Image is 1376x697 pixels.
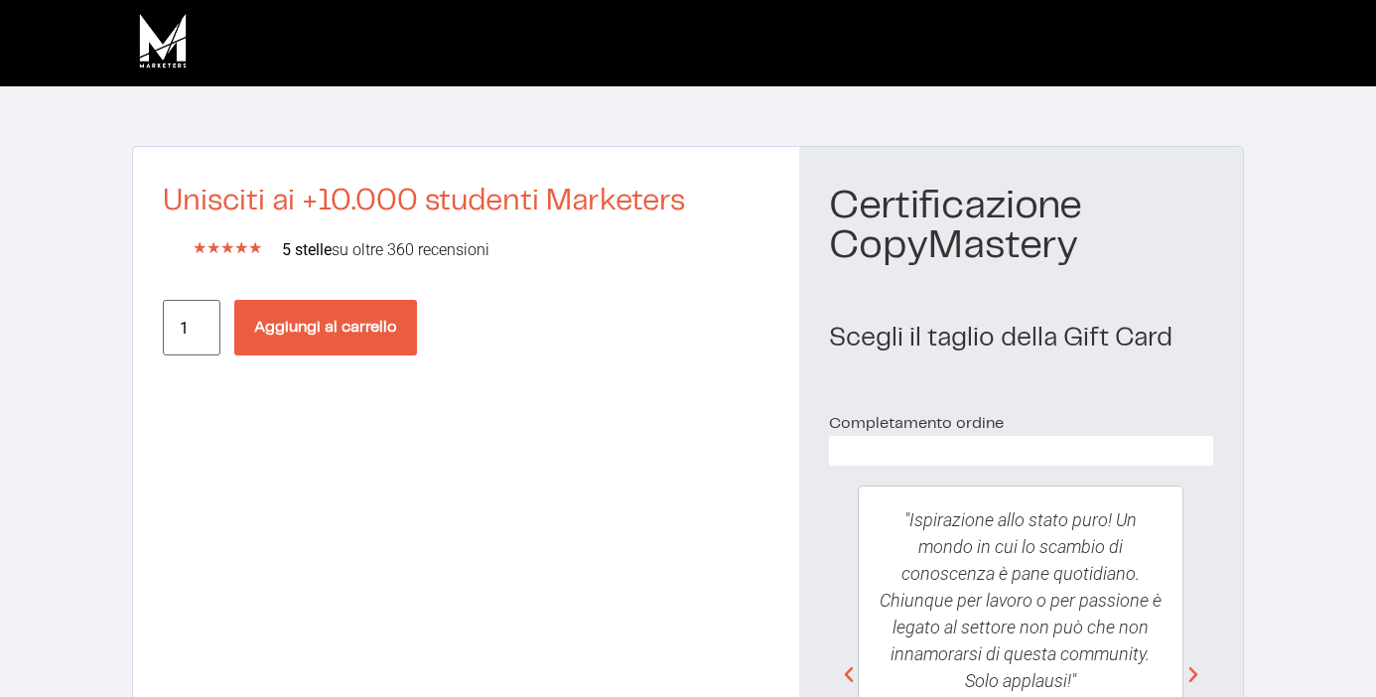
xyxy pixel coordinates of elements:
input: Quantità prodotto [163,300,220,355]
span: Completamento ordine [829,416,1004,431]
h1: Certificazione CopyMastery [829,187,1213,266]
span: 60% [844,436,879,466]
h2: Scegli il taglio della Gift Card [829,326,1213,351]
i: ★ [206,236,220,260]
b: 5 stelle [282,240,332,259]
h2: Unisciti ai +10.000 studenti Marketers [163,187,769,216]
i: ★ [248,236,262,260]
i: ★ [193,236,206,260]
i: ★ [220,236,234,260]
i: ★ [234,236,248,260]
button: Aggiungi al carrello [234,300,417,355]
div: Precedente [839,665,859,685]
div: Successivo [1183,665,1203,685]
div: 5/5 [193,236,262,260]
iframe: Customerly Messenger Launcher [16,620,75,679]
h2: su oltre 360 recensioni [282,242,769,258]
p: "Ispirazione allo stato puro! Un mondo in cui lo scambio di conoscenza è pane quotidiano. Chiunqu... [879,506,1163,694]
